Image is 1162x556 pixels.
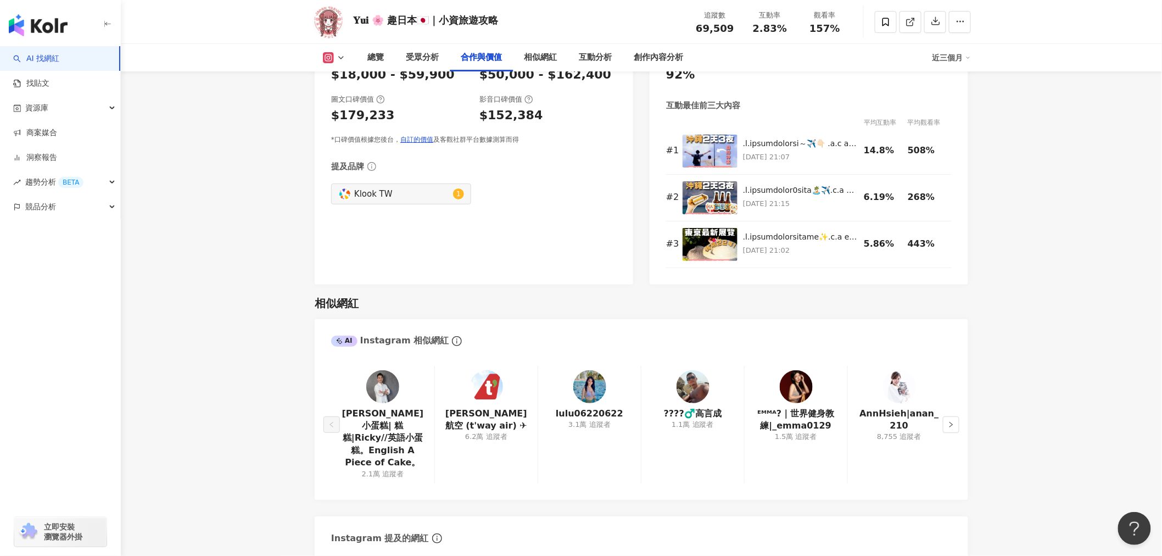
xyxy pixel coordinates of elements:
img: KOL Avatar [470,370,503,403]
a: 洞察報告 [13,152,57,163]
a: [PERSON_NAME]小蛋糕| 糕糕|Ricky//英語小蛋糕。English A Piece of Cake。 [340,408,426,469]
a: ᴱᴹᴹᴬ?｜世界健身教練|_emma0129 [753,408,839,432]
div: $50,000 - $162,400 [479,66,611,84]
a: 找貼文 [13,78,49,89]
span: 2.83% [753,23,787,34]
div: 觀看率 [804,10,846,21]
a: KOL Avatar [780,370,813,408]
div: .l.ipsumdolorsi～✈️👇🏻 .a.c a~elitseddoeiusmo Tem🇯🇵🌸 in🇯🇵utla👉🏻 @etdolorem.al enimadminim”ve”🇯🇵 qui... [743,138,858,149]
span: 157% [809,23,840,34]
img: chrome extension [18,523,39,541]
button: right [943,416,959,433]
img: KOL Avatar [366,370,399,403]
span: 競品分析 [25,194,56,219]
div: 14.8% [864,144,902,157]
a: 商案媒合 [13,127,57,138]
a: [PERSON_NAME]航空 (t'way air) ✈ [444,408,529,432]
div: 近三個月 [932,49,971,66]
div: # 3 [666,238,677,250]
div: 總覽 [367,51,384,64]
div: 影音口碑價值 [479,94,533,104]
img: KOL Avatar [677,370,710,403]
div: 互動率 [749,10,791,21]
span: 立即安裝 瀏覽器外掛 [44,522,82,542]
img: KOL Avatar [573,370,606,403]
div: # 2 [666,191,677,203]
div: $152,384 [479,107,543,124]
img: KOL Avatar [780,370,813,403]
div: 圖文口碑價值 [331,94,385,104]
div: 3.1萬 追蹤者 [568,420,611,430]
span: 趨勢分析 [25,170,83,194]
div: 1.1萬 追蹤者 [672,420,714,430]
div: 互動分析 [579,51,612,64]
div: 5.86% [864,238,902,250]
div: $18,000 - $59,900 [331,66,455,84]
span: rise [13,179,21,186]
div: 𝐘𝐮𝐢 🌸 趣日本🇯🇵｜小資旅遊攻略 [353,13,499,27]
div: AI [331,336,357,347]
a: AnnHsieh|anan_210 [857,408,942,432]
div: Klook TW [354,188,450,200]
div: 相似網紅 [315,296,359,311]
div: Instagram 提及的網紅 [331,532,429,544]
div: 6.19% [864,191,902,203]
a: KOL Avatar [573,370,606,408]
div: .l.ipsumdolorsitame✨.c.a e~seddoeiusmoDte 🌸 in🇯🇵utla👉🏻 @etdolorem.al enimadmin0v3q🗼✈️ nostrudexer... [743,232,858,243]
div: *口碑價值根據您後台， 及客觀社群平台數據測算而得 [331,135,617,144]
span: right [948,421,954,428]
span: 資源庫 [25,96,48,120]
div: 平均觀看率 [908,117,952,128]
iframe: Help Scout Beacon - Open [1118,512,1151,545]
div: 互動最佳前三大內容 [666,100,740,112]
div: # 1 [666,144,677,157]
p: [DATE] 21:15 [743,198,858,210]
span: info-circle [366,160,378,173]
div: $179,233 [331,107,395,124]
div: 2.1萬 追蹤者 [362,469,404,479]
span: 69,509 [696,23,734,34]
span: 1 [456,190,461,198]
div: 追蹤數 [694,10,736,21]
div: 8,755 追蹤者 [877,432,921,442]
img: .ᐟ.ᐟ不自駕週末快閃沖繩2天小旅行🏝️✈️.ᐟ.ᐟ 嗨~我是喜歡日本快閃旅遊的Yui 🇯🇵🌸 上次分享這趟快閃2天沖繩的圖文版~ 影片版本來啦！ 加了時間軸希望能讓你們更快速了解✨ - 身為小... [683,181,738,214]
span: info-circle [431,532,444,545]
a: chrome extension立即安裝 瀏覽器外掛 [14,517,107,547]
div: 508% [908,144,946,157]
div: 創作內容分析 [634,51,683,64]
div: 443% [908,238,946,250]
div: 合作與價值 [461,51,502,64]
span: info-circle [450,335,463,348]
div: 268% [908,191,946,203]
p: [DATE] 21:07 [743,151,858,163]
a: KOL Avatar [470,370,503,408]
div: 6.2萬 追蹤者 [465,432,507,442]
div: 相似網紅 [524,51,557,64]
img: KOL Avatar [338,187,351,201]
img: KOL Avatar [883,370,916,403]
div: .l.ipsumdolor0sita🏝️✈️.c.a e~seddoeiusmoDte 🇯🇵🌸 incididu9utlabor~ etdolo！ magnaaliquaenima✨ - min... [743,185,858,196]
button: left [323,416,340,433]
a: KOL Avatar [883,370,916,408]
a: lulu06220622 [556,408,623,420]
img: logo [9,14,68,36]
a: 自訂的價值 [400,136,433,143]
p: [DATE] 21:02 [743,244,858,257]
sup: 1 [453,188,464,199]
a: KOL Avatar [366,370,399,408]
a: searchAI 找網紅 [13,53,59,64]
img: KOL Avatar [312,5,345,38]
div: 提及品牌 [331,161,364,173]
a: KOL Avatar [677,370,710,408]
a: ????‍♂️高言成 [664,408,722,420]
img: .ᐟ.ᐟ說走就走週末快閃沖繩吧～✈️👇🏻 .ᐟ.ᐟ 嗨~我是挑戰每個月出國的小資上班族 Yui🇯🇵🌸 更多🇯🇵快閃旅遊👉🏻 @yuitravel.jp 這次帶沒去過沖繩的男友”首沖”🇯🇵 週五下... [683,135,738,168]
div: 1.5萬 追蹤者 [775,432,817,442]
div: 92% [666,66,695,84]
img: .ᐟ.ᐟ今年有計畫來東京玩趕快安排進來✨.ᐟ.ᐟ 嗨~我是喜歡日本小資旅遊的Yui 🌸 更多🇯🇵快閃旅遊👉🏻 @yuitravel.jp 我這次週末快閃東京2天1夜🗼✈️ 就是為了這場吉卜力立體... [683,228,738,261]
div: 平均互動率 [864,117,908,128]
div: 受眾分析 [406,51,439,64]
div: BETA [58,177,83,188]
div: Instagram 相似網紅 [331,335,449,347]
